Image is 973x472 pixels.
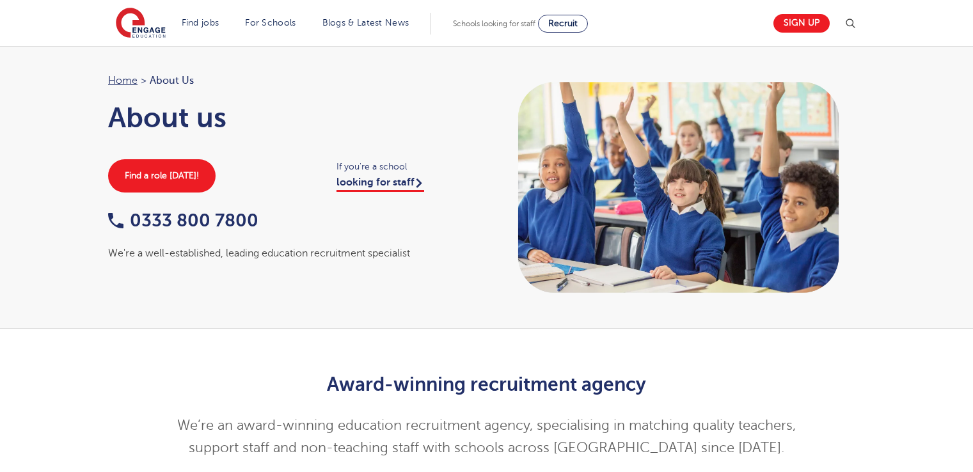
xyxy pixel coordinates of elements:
h2: Award-winning recruitment agency [173,374,800,395]
span: Recruit [548,19,578,28]
p: We’re an award-winning education recruitment agency, specialising in matching quality teachers, s... [173,414,800,459]
span: If you're a school [336,159,474,174]
a: Find a role [DATE]! [108,159,216,193]
span: Schools looking for staff [453,19,535,28]
h1: About us [108,102,474,134]
nav: breadcrumb [108,72,474,89]
a: Blogs & Latest News [322,18,409,28]
a: Find jobs [182,18,219,28]
div: We're a well-established, leading education recruitment specialist [108,245,474,262]
span: About Us [150,72,194,89]
a: Sign up [773,14,830,33]
a: Recruit [538,15,588,33]
a: Home [108,75,138,86]
a: For Schools [245,18,296,28]
a: 0333 800 7800 [108,210,258,230]
a: looking for staff [336,177,424,192]
span: > [141,75,146,86]
img: Engage Education [116,8,166,40]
